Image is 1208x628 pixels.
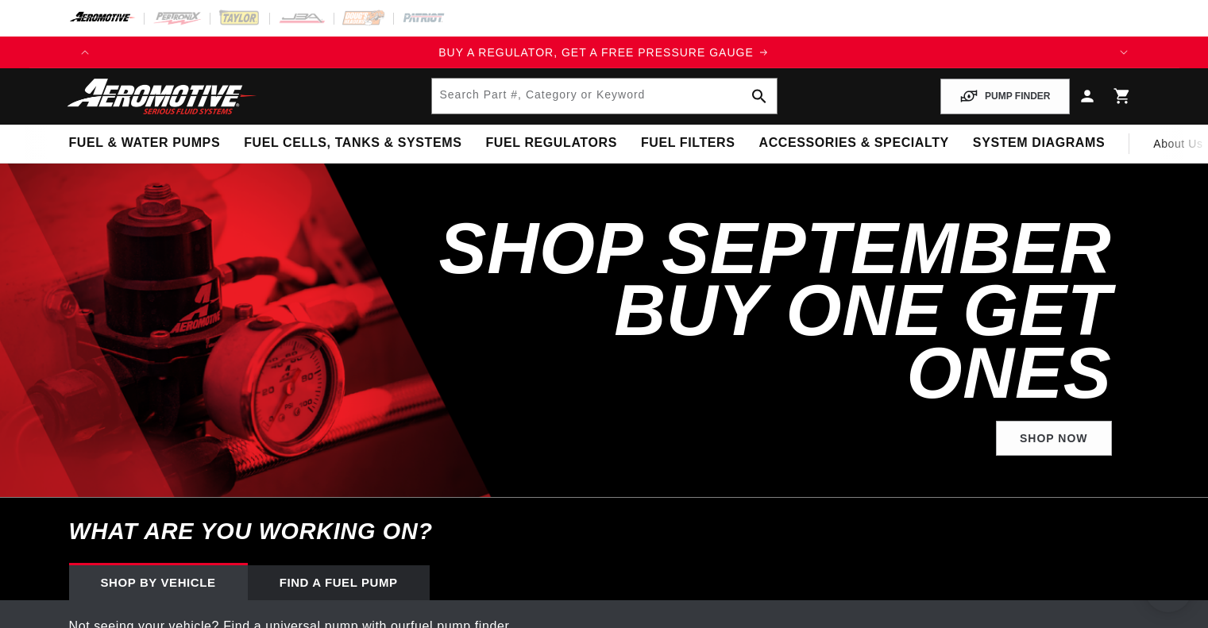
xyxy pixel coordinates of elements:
[961,125,1117,162] summary: System Diagrams
[69,37,101,68] button: Translation missing: en.sections.announcements.previous_announcement
[63,78,261,115] img: Aeromotive
[629,125,747,162] summary: Fuel Filters
[473,125,628,162] summary: Fuel Regulators
[101,44,1108,61] div: Announcement
[29,37,1179,68] slideshow-component: Translation missing: en.sections.announcements.announcement_bar
[747,125,961,162] summary: Accessories & Specialty
[996,421,1112,457] a: Shop Now
[973,135,1105,152] span: System Diagrams
[69,135,221,152] span: Fuel & Water Pumps
[248,565,430,600] div: Find a Fuel Pump
[641,135,735,152] span: Fuel Filters
[29,498,1179,565] h6: What are you working on?
[101,44,1108,61] div: 1 of 4
[742,79,777,114] button: search button
[69,565,248,600] div: Shop by vehicle
[57,125,233,162] summary: Fuel & Water Pumps
[485,135,616,152] span: Fuel Regulators
[940,79,1069,114] button: PUMP FINDER
[232,125,473,162] summary: Fuel Cells, Tanks & Systems
[759,135,949,152] span: Accessories & Specialty
[1153,137,1202,150] span: About Us
[438,46,754,59] span: BUY A REGULATOR, GET A FREE PRESSURE GAUGE
[1108,37,1140,68] button: Translation missing: en.sections.announcements.next_announcement
[101,44,1108,61] a: BUY A REGULATOR, GET A FREE PRESSURE GAUGE
[433,218,1112,405] h2: SHOP SEPTEMBER BUY ONE GET ONES
[244,135,461,152] span: Fuel Cells, Tanks & Systems
[432,79,777,114] input: Search by Part Number, Category or Keyword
